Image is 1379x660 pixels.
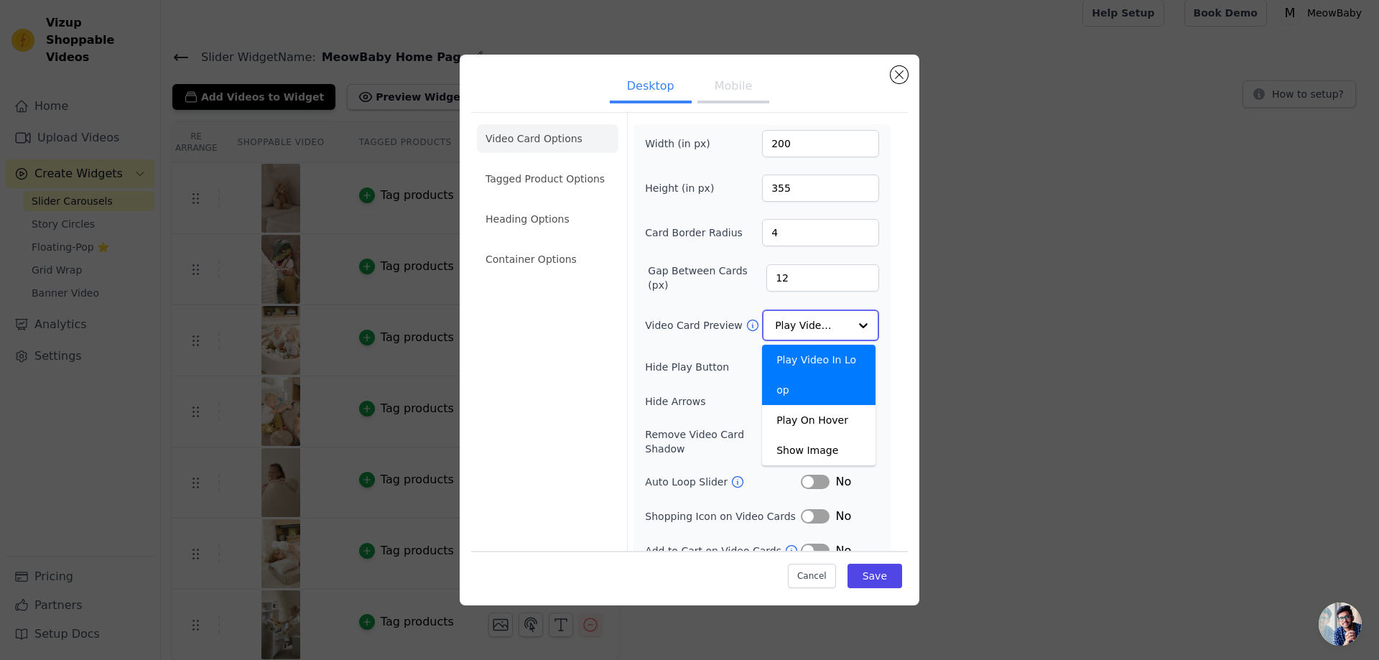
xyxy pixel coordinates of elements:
[697,72,769,103] button: Mobile
[645,427,786,456] label: Remove Video Card Shadow
[762,405,876,435] div: Play On Hover
[645,226,743,240] label: Card Border Radius
[645,544,784,558] label: Add to Cart on Video Cards
[762,345,876,405] div: Play Video In Loop
[648,264,766,292] label: Gap Between Cards (px)
[891,66,908,83] button: Close modal
[1319,603,1362,646] div: Otwarty czat
[762,435,876,465] div: Show Image
[477,245,618,274] li: Container Options
[645,318,745,333] label: Video Card Preview
[645,360,801,374] label: Hide Play Button
[645,394,801,409] label: Hide Arrows
[610,72,692,103] button: Desktop
[477,124,618,153] li: Video Card Options
[645,475,730,489] label: Auto Loop Slider
[835,473,851,491] span: No
[645,181,723,195] label: Height (in px)
[477,164,618,193] li: Tagged Product Options
[848,564,902,588] button: Save
[835,508,851,525] span: No
[788,564,836,588] button: Cancel
[835,542,851,559] span: No
[477,205,618,233] li: Heading Options
[645,509,801,524] label: Shopping Icon on Video Cards
[645,136,723,151] label: Width (in px)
